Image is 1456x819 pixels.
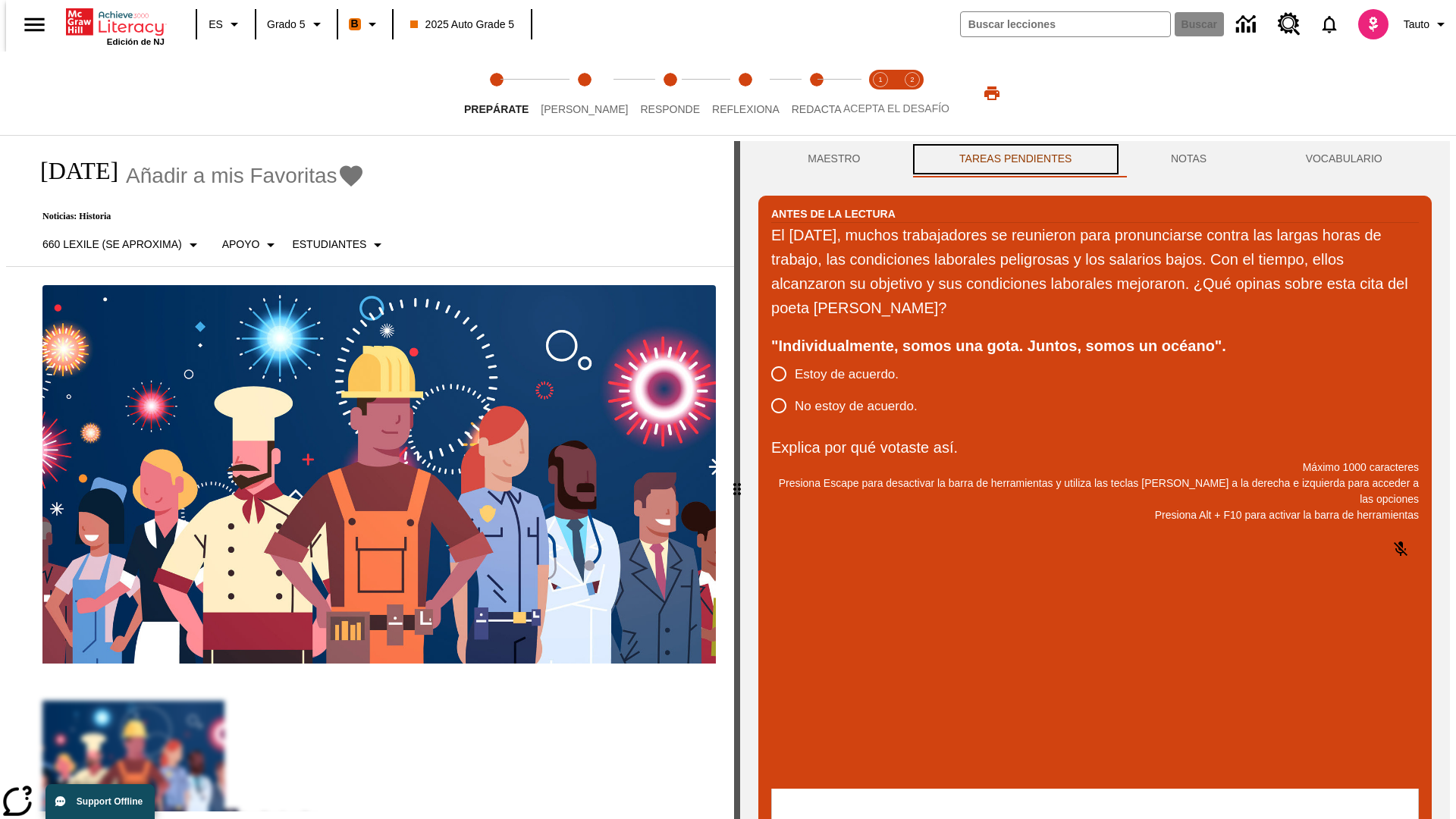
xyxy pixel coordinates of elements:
body: Explica por qué votaste así. Máximo 1000 caracteres Presiona Alt + F10 para activar la barra de h... [6,12,221,26]
button: Reflexiona step 4 of 5 [700,52,792,135]
span: Prepárate [464,103,529,115]
text: 1 [878,76,882,83]
a: Centro de información [1227,4,1269,45]
button: Prepárate step 1 of 5 [452,52,541,135]
button: Support Offline [45,784,155,819]
button: Seleccione Lexile, 660 Lexile (Se aproxima) [36,231,209,259]
p: 660 Lexile (Se aproxima) [42,237,182,253]
span: Tauto [1404,17,1429,33]
span: Reflexiona [712,103,780,115]
p: Presiona Escape para desactivar la barra de herramientas y utiliza las teclas [PERSON_NAME] a la ... [771,475,1419,507]
img: avatar image [1358,9,1389,39]
h1: [DATE] [24,157,118,185]
h2: Antes de la lectura [771,206,896,222]
button: Imprimir [968,80,1016,107]
div: poll [771,358,930,422]
a: Centro de recursos, Se abrirá en una pestaña nueva. [1269,4,1310,45]
button: Boost El color de la clase es anaranjado. Cambiar el color de la clase. [343,11,388,38]
span: Añadir a mis Favoritas [126,164,337,188]
div: activity [740,141,1450,819]
button: Tipo de apoyo, Apoyo [216,231,287,259]
span: B [351,14,359,33]
span: Grado 5 [267,17,306,33]
div: reading [6,141,734,811]
p: Estudiantes [292,237,366,253]
button: Grado: Grado 5, Elige un grado [261,11,332,38]
button: Acepta el desafío lee step 1 of 2 [858,52,902,135]
input: Buscar campo [961,12,1170,36]
button: Lenguaje: ES, Selecciona un idioma [202,11,250,38]
p: Máximo 1000 caracteres [771,460,1419,475]
span: ES [209,17,223,33]
span: ACEPTA EL DESAFÍO [843,102,949,115]
button: VOCABULARIO [1256,141,1432,177]
a: Notificaciones [1310,5,1349,44]
span: 2025 Auto Grade 5 [410,17,515,33]
button: TAREAS PENDIENTES [910,141,1122,177]
button: NOTAS [1122,141,1257,177]
span: No estoy de acuerdo. [795,397,918,416]
span: Support Offline [77,796,143,807]
button: Haga clic para activar la función de reconocimiento de voz [1382,531,1419,567]
span: [PERSON_NAME] [541,103,628,115]
button: Seleccionar estudiante [286,231,393,259]
button: Abrir el menú lateral [12,2,57,47]
text: 2 [910,76,914,83]
img: una pancarta con fondo azul muestra la ilustración de una fila de diferentes hombres y mujeres co... [42,285,716,664]
span: Edición de NJ [107,37,165,46]
button: Escoja un nuevo avatar [1349,5,1398,44]
p: Explica por qué votaste así. [771,435,1419,460]
div: El [DATE], muchos trabajadores se reunieron para pronunciarse contra las largas horas de trabajo,... [771,223,1419,320]
button: Perfil/Configuración [1398,11,1456,38]
span: Responde [640,103,700,115]
p: Noticias: Historia [24,211,393,222]
p: Presiona Alt + F10 para activar la barra de herramientas [771,507,1419,523]
button: Añadir a mis Favoritas - Día del Trabajo [126,162,365,189]
span: Redacta [792,103,842,115]
div: Portada [66,5,165,46]
span: Estoy de acuerdo. [795,365,899,384]
p: Apoyo [222,237,260,253]
button: Redacta step 5 of 5 [780,52,854,135]
button: Acepta el desafío contesta step 2 of 2 [890,52,934,135]
button: Maestro [758,141,910,177]
div: "Individualmente, somos una gota. Juntos, somos un océano". [771,334,1419,358]
div: Instructional Panel Tabs [758,141,1432,177]
button: Responde step 3 of 5 [628,52,712,135]
button: Lee step 2 of 5 [529,52,640,135]
div: Pulsa la tecla de intro o la barra espaciadora y luego presiona las flechas de derecha e izquierd... [734,141,740,819]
